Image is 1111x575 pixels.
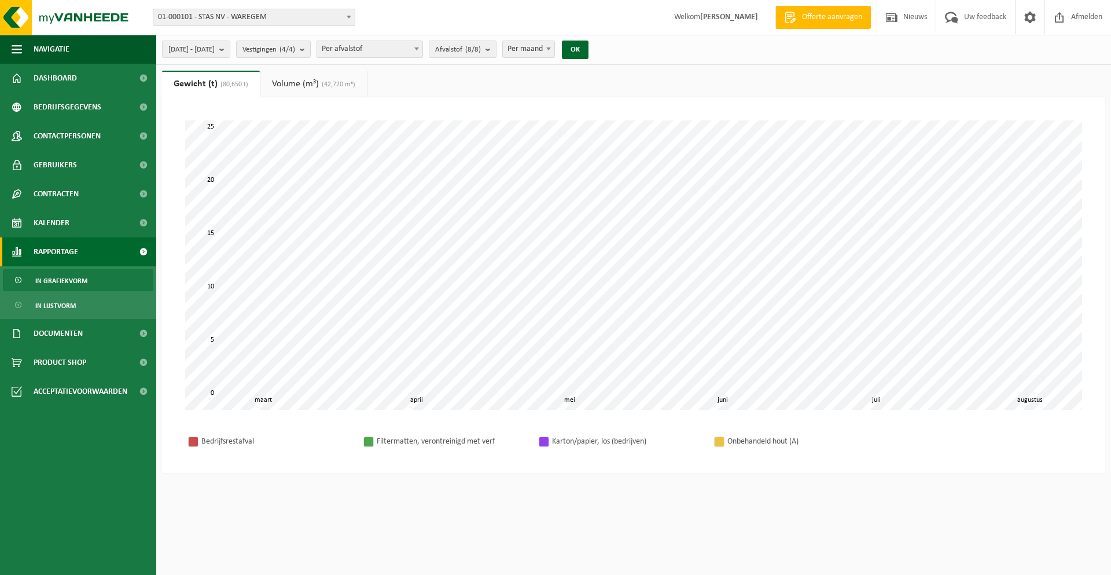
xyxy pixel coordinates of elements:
[162,41,230,58] button: [DATE] - [DATE]
[35,295,76,317] span: In lijstvorm
[377,434,527,449] div: Filtermatten, verontreinigd met verf
[708,182,745,194] div: 18,060 t
[429,41,496,58] button: Afvalstof(8/8)
[153,9,355,25] span: 01-000101 - STAS NV - WAREGEM
[242,41,295,58] span: Vestigingen
[236,41,311,58] button: Vestigingen(4/4)
[317,41,422,57] span: Per afvalstof
[862,221,899,232] div: 14,480 t
[552,434,702,449] div: Karton/papier, los (bedrijven)
[727,434,878,449] div: Onbehandeld hout (A)
[162,71,260,97] a: Gewicht (t)
[317,41,423,58] span: Per afvalstof
[1015,372,1047,384] div: 0,260 t
[168,41,215,58] span: [DATE] - [DATE]
[555,129,592,141] div: 23,050 t
[34,151,77,180] span: Gebruikers
[201,434,352,449] div: Bedrijfsrestafval
[34,180,79,208] span: Contracten
[502,41,555,58] span: Per maand
[799,12,865,23] span: Offerte aanvragen
[260,71,367,97] a: Volume (m³)
[34,122,101,151] span: Contactpersonen
[3,294,153,316] a: In lijstvorm
[34,208,69,237] span: Kalender
[34,35,69,64] span: Navigatie
[279,46,295,53] count: (4/4)
[562,41,588,59] button: OK
[34,319,83,348] span: Documenten
[34,348,86,377] span: Product Shop
[503,41,554,57] span: Per maand
[34,377,127,406] span: Acceptatievoorwaarden
[34,64,77,93] span: Dashboard
[34,237,78,266] span: Rapportage
[3,269,153,291] a: In grafiekvorm
[153,9,355,26] span: 01-000101 - STAS NV - WAREGEM
[700,13,758,21] strong: [PERSON_NAME]
[35,270,87,292] span: In grafiekvorm
[218,81,248,88] span: (80,650 t)
[248,226,285,237] div: 14,000 t
[435,41,481,58] span: Afvalstof
[34,93,101,122] span: Bedrijfsgegevens
[775,6,871,29] a: Offerte aanvragen
[465,46,481,53] count: (8/8)
[402,260,439,272] div: 10,800 t
[319,81,355,88] span: (42,720 m³)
